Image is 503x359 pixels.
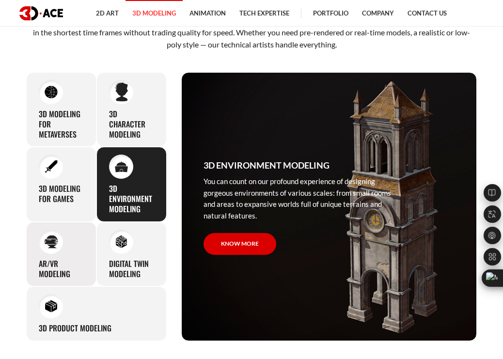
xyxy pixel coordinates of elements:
[204,158,330,172] h3: 3D environment modeling
[45,160,58,173] img: 3D modeling for games
[45,235,58,248] img: AR/VR modeling
[115,161,128,172] img: 3D environment modeling
[204,176,402,221] p: You can count on our profound experience of designing gorgeous environments of various scales: fr...
[204,233,276,255] a: Know more
[109,259,154,279] h3: Digital Twin modeling
[45,85,58,98] img: 3D Modeling for Metaverses
[45,300,58,313] img: 3D Product Modeling
[39,323,111,333] h3: 3D Product Modeling
[109,109,154,139] h3: 3D character modeling
[19,6,63,20] img: logo dark
[39,109,84,139] h3: 3D Modeling for Metaverses
[115,235,128,248] img: Digital Twin modeling
[39,259,84,279] h3: AR/VR modeling
[115,82,128,102] img: 3D character modeling
[109,184,154,214] h3: 3D environment modeling
[26,15,477,50] p: Our 3D modeling studio builds any assets and customizes them to your needs. We deal with projects...
[39,184,84,204] h3: 3D modeling for games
